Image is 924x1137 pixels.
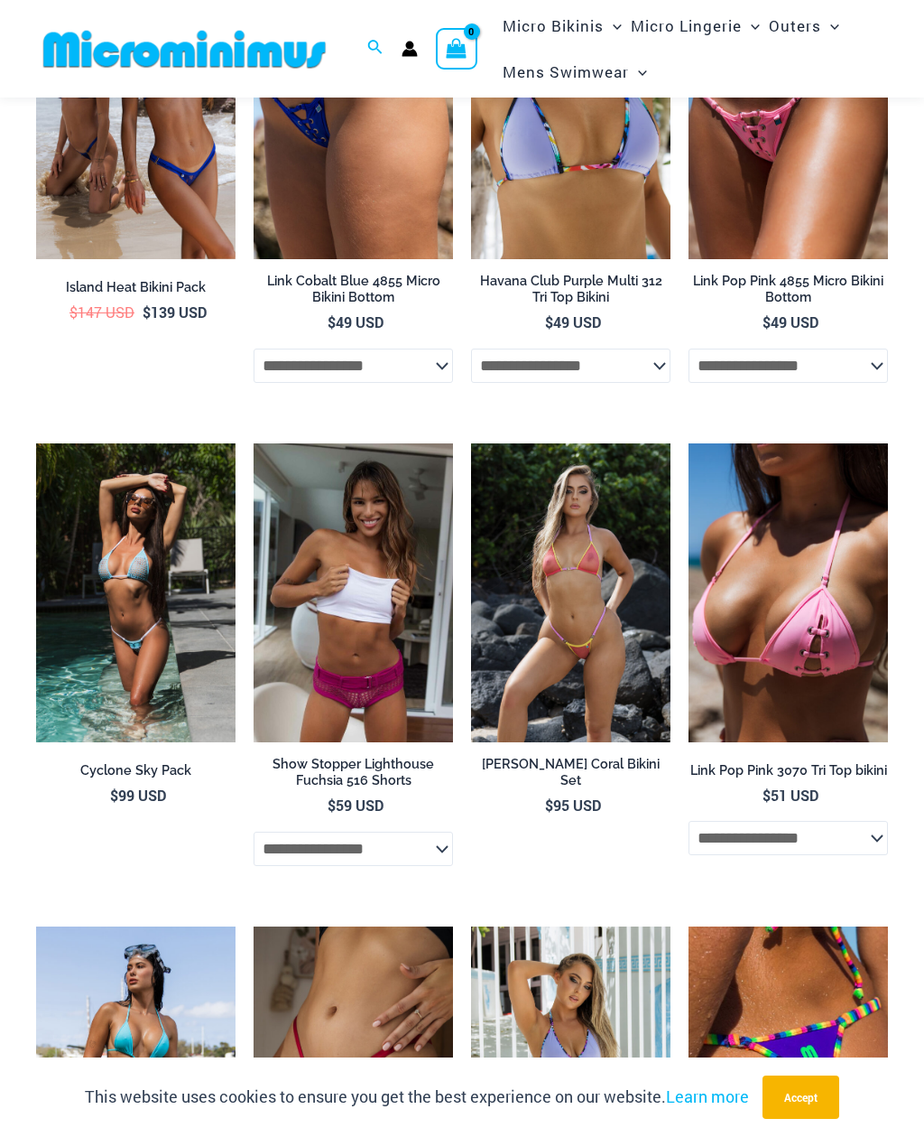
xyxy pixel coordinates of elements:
a: Link Pop Pink 3070 Top 01Link Pop Pink 3070 Top 4855 Bottom 06Link Pop Pink 3070 Top 4855 Bottom 06 [688,443,888,743]
img: Cyclone Sky 318 Top 4275 Bottom 04 [36,443,236,743]
h2: [PERSON_NAME] Coral Bikini Set [471,756,670,789]
a: Cyclone Sky 318 Top 4275 Bottom 04Cyclone Sky 318 Top 4275 Bottom 05Cyclone Sky 318 Top 4275 Bott... [36,443,236,743]
bdi: 49 USD [545,312,601,331]
a: Link Pop Pink 3070 Tri Top bikini [688,762,888,786]
button: Accept [762,1076,839,1119]
bdi: 99 USD [110,786,166,805]
h2: Link Cobalt Blue 4855 Micro Bikini Bottom [254,273,453,306]
span: $ [69,303,78,322]
h2: Island Heat Bikini Pack [36,279,236,296]
a: Cyclone Sky Pack [36,762,236,786]
span: Micro Lingerie [631,3,742,49]
a: Account icon link [402,41,418,57]
span: $ [762,312,771,331]
span: Micro Bikinis [503,3,604,49]
span: $ [143,303,151,322]
span: $ [545,312,553,331]
a: Island Heat Bikini Pack [36,279,236,303]
a: Link Pop Pink 4855 Micro Bikini Bottom [688,273,888,313]
img: Lighthouse Fuchsia 516 Shorts 04 [254,443,453,743]
h2: Link Pop Pink 3070 Tri Top bikini [688,762,888,779]
bdi: 139 USD [143,303,207,322]
span: Outers [769,3,821,49]
a: Mens SwimwearMenu ToggleMenu Toggle [498,49,651,95]
h2: Havana Club Purple Multi 312 Tri Top Bikini [471,273,670,306]
span: $ [328,796,336,815]
bdi: 49 USD [762,312,818,331]
span: Menu Toggle [821,3,839,49]
a: OutersMenu ToggleMenu Toggle [764,3,844,49]
bdi: 147 USD [69,303,134,322]
img: Link Pop Pink 3070 Top 01 [688,443,888,743]
span: $ [110,786,118,805]
img: MM SHOP LOGO FLAT [36,29,333,70]
bdi: 51 USD [762,786,818,805]
p: This website uses cookies to ensure you get the best experience on our website. [85,1084,749,1111]
a: View Shopping Cart, empty [436,28,477,70]
a: Havana Club Purple Multi 312 Tri Top Bikini [471,273,670,313]
a: Show Stopper Lighthouse Fuchsia 516 Shorts [254,756,453,797]
h2: Show Stopper Lighthouse Fuchsia 516 Shorts [254,756,453,789]
span: $ [762,786,771,805]
a: Learn more [666,1086,749,1107]
h2: Cyclone Sky Pack [36,762,236,779]
h2: Link Pop Pink 4855 Micro Bikini Bottom [688,273,888,306]
span: $ [328,312,336,331]
a: Link Cobalt Blue 4855 Micro Bikini Bottom [254,273,453,313]
a: [PERSON_NAME] Coral Bikini Set [471,756,670,797]
span: Menu Toggle [604,3,622,49]
bdi: 59 USD [328,796,383,815]
span: Menu Toggle [629,49,647,95]
a: Search icon link [367,37,383,61]
a: Lighthouse Fuchsia 516 Shorts 04Lighthouse Fuchsia 516 Shorts 05Lighthouse Fuchsia 516 Shorts 05 [254,443,453,743]
span: $ [545,796,553,815]
img: Maya Sunkist Coral 309 Top 469 Bottom 02 [471,443,670,743]
a: Micro BikinisMenu ToggleMenu Toggle [498,3,626,49]
span: Mens Swimwear [503,49,629,95]
bdi: 49 USD [328,312,383,331]
bdi: 95 USD [545,796,601,815]
a: Maya Sunkist Coral 309 Top 469 Bottom 02Maya Sunkist Coral 309 Top 469 Bottom 04Maya Sunkist Cora... [471,443,670,743]
a: Micro LingerieMenu ToggleMenu Toggle [626,3,764,49]
span: Menu Toggle [742,3,760,49]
